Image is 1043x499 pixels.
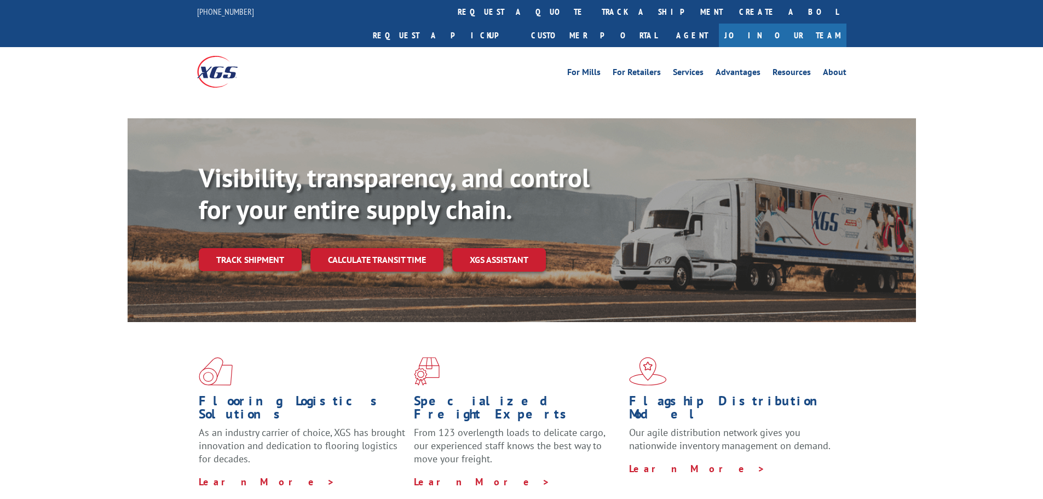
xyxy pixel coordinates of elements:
[613,68,661,80] a: For Retailers
[414,357,440,386] img: xgs-icon-focused-on-flooring-red
[629,394,836,426] h1: Flagship Distribution Model
[567,68,601,80] a: For Mills
[452,248,546,272] a: XGS ASSISTANT
[197,6,254,17] a: [PHONE_NUMBER]
[414,475,550,488] a: Learn More >
[414,426,621,475] p: From 123 overlength loads to delicate cargo, our experienced staff knows the best way to move you...
[673,68,704,80] a: Services
[199,357,233,386] img: xgs-icon-total-supply-chain-intelligence-red
[414,394,621,426] h1: Specialized Freight Experts
[629,426,831,452] span: Our agile distribution network gives you nationwide inventory management on demand.
[719,24,846,47] a: Join Our Team
[523,24,665,47] a: Customer Portal
[773,68,811,80] a: Resources
[199,160,590,226] b: Visibility, transparency, and control for your entire supply chain.
[365,24,523,47] a: Request a pickup
[665,24,719,47] a: Agent
[629,462,765,475] a: Learn More >
[199,475,335,488] a: Learn More >
[823,68,846,80] a: About
[716,68,760,80] a: Advantages
[199,248,302,271] a: Track shipment
[310,248,443,272] a: Calculate transit time
[199,394,406,426] h1: Flooring Logistics Solutions
[199,426,405,465] span: As an industry carrier of choice, XGS has brought innovation and dedication to flooring logistics...
[629,357,667,386] img: xgs-icon-flagship-distribution-model-red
